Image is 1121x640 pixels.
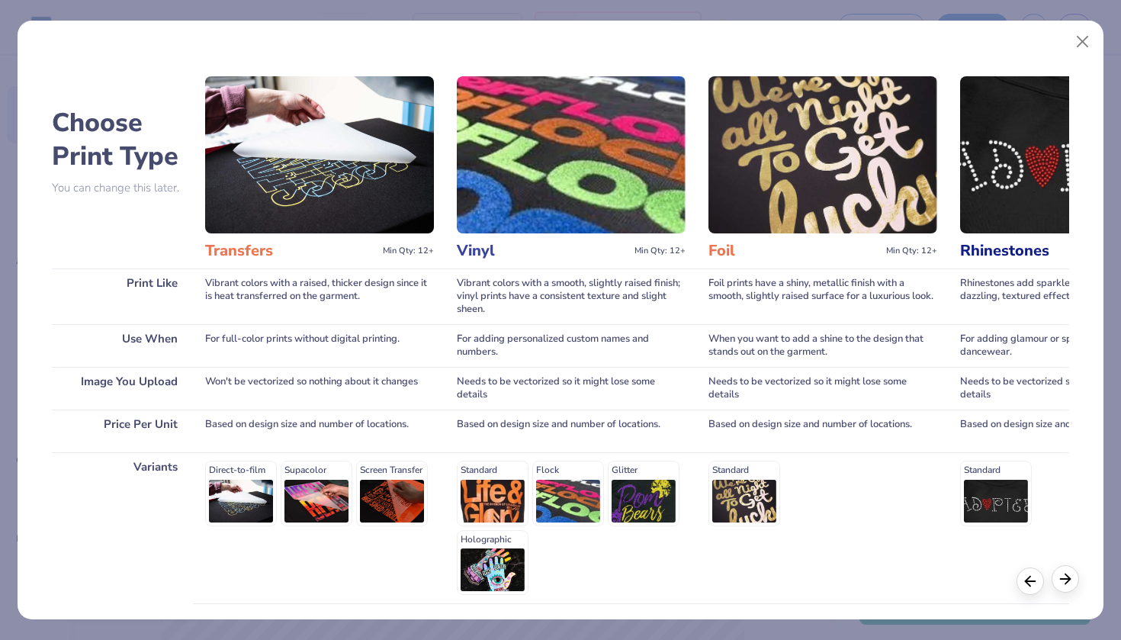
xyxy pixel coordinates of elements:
[205,324,434,367] div: For full-color prints without digital printing.
[457,269,686,324] div: Vibrant colors with a smooth, slightly raised finish; vinyl prints have a consistent texture and ...
[457,76,686,233] img: Vinyl
[205,269,434,324] div: Vibrant colors with a raised, thicker design since it is heat transferred on the garment.
[205,241,377,261] h3: Transfers
[205,76,434,233] img: Transfers
[52,367,193,410] div: Image You Upload
[383,246,434,256] span: Min Qty: 12+
[457,410,686,452] div: Based on design size and number of locations.
[457,324,686,367] div: For adding personalized custom names and numbers.
[708,269,937,324] div: Foil prints have a shiny, metallic finish with a smooth, slightly raised surface for a luxurious ...
[205,410,434,452] div: Based on design size and number of locations.
[708,324,937,367] div: When you want to add a shine to the design that stands out on the garment.
[52,106,193,173] h2: Choose Print Type
[708,410,937,452] div: Based on design size and number of locations.
[52,269,193,324] div: Print Like
[52,410,193,452] div: Price Per Unit
[634,246,686,256] span: Min Qty: 12+
[52,452,193,603] div: Variants
[205,367,434,410] div: Won't be vectorized so nothing about it changes
[1068,27,1097,56] button: Close
[886,246,937,256] span: Min Qty: 12+
[708,76,937,233] img: Foil
[708,367,937,410] div: Needs to be vectorized so it might lose some details
[457,241,628,261] h3: Vinyl
[708,241,880,261] h3: Foil
[52,324,193,367] div: Use When
[52,182,193,195] p: You can change this later.
[457,367,686,410] div: Needs to be vectorized so it might lose some details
